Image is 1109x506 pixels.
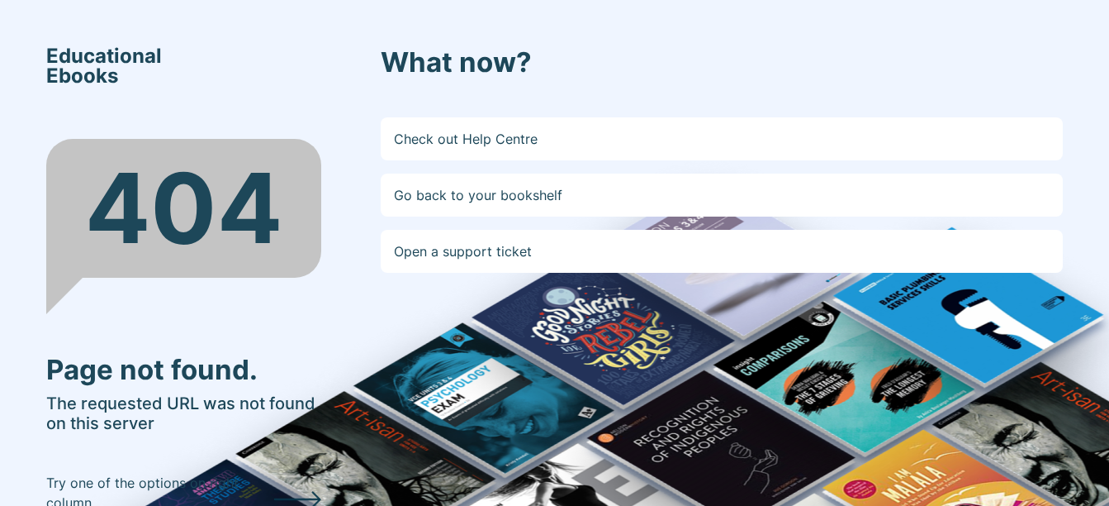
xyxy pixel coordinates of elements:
a: Check out Help Centre [381,117,1063,160]
span: Educational Ebooks [46,46,162,86]
a: Open a support ticket [381,230,1063,273]
h3: What now? [381,46,1063,79]
h3: Page not found. [46,354,321,387]
div: 404 [46,139,321,278]
a: Go back to your bookshelf [381,174,1063,217]
h5: The requested URL was not found on this server [46,394,321,433]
